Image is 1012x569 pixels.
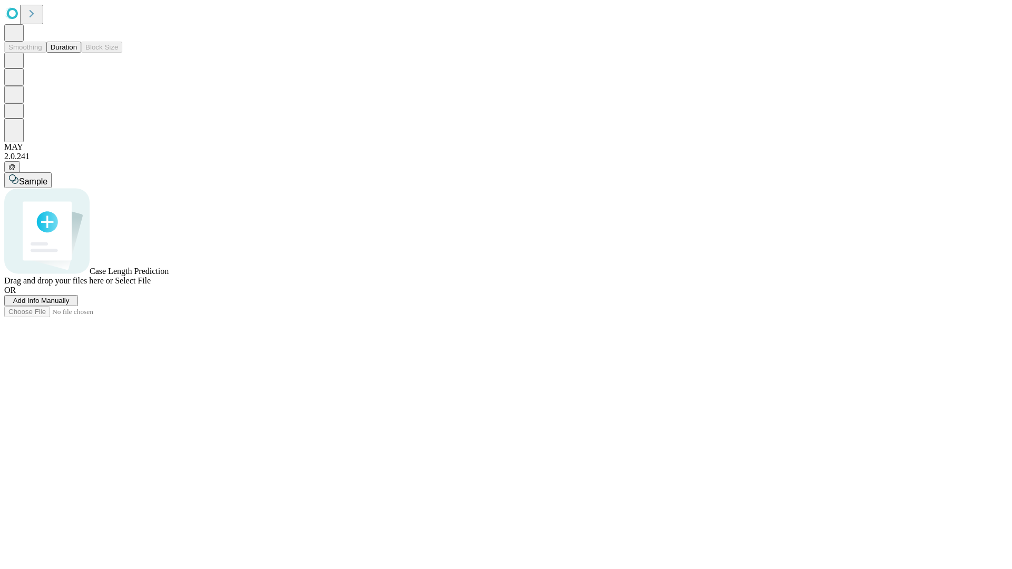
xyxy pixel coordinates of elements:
[81,42,122,53] button: Block Size
[4,161,20,172] button: @
[4,152,1008,161] div: 2.0.241
[4,295,78,306] button: Add Info Manually
[46,42,81,53] button: Duration
[4,172,52,188] button: Sample
[8,163,16,171] span: @
[13,297,70,305] span: Add Info Manually
[4,286,16,295] span: OR
[4,142,1008,152] div: MAY
[19,177,47,186] span: Sample
[4,276,113,285] span: Drag and drop your files here or
[90,267,169,276] span: Case Length Prediction
[4,42,46,53] button: Smoothing
[115,276,151,285] span: Select File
